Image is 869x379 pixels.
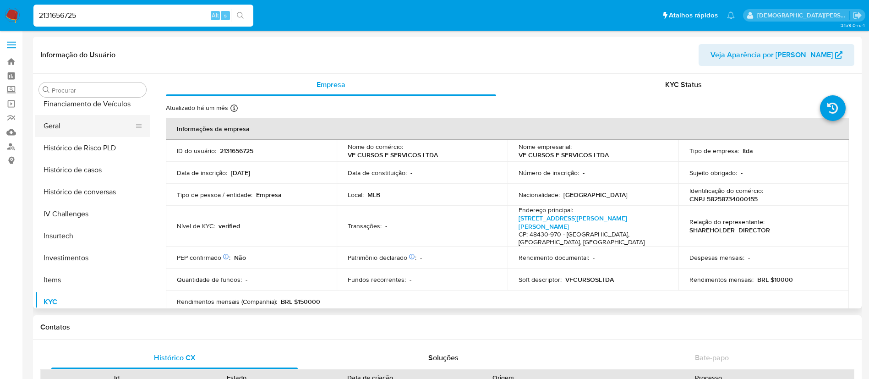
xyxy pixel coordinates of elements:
[35,159,150,181] button: Histórico de casos
[853,11,862,20] a: Sair
[35,115,142,137] button: Geral
[689,275,754,284] p: Rendimentos mensais :
[428,352,459,363] span: Soluções
[231,9,250,22] button: search-icon
[348,143,403,151] p: Nome do comércio :
[519,169,579,177] p: Número de inscrição :
[231,169,250,177] p: [DATE]
[219,222,240,230] p: verified
[593,253,595,262] p: -
[348,253,416,262] p: Patrimônio declarado :
[220,147,253,155] p: 2131656725
[224,11,227,20] span: s
[35,137,150,159] button: Histórico de Risco PLD
[519,275,562,284] p: Soft descriptor :
[52,86,142,94] input: Procurar
[689,226,770,234] p: SHAREHOLDER_DIRECTOR
[348,275,406,284] p: Fundos recorrentes :
[348,151,438,159] p: VF CURSOS E SERVICOS LTDA
[519,151,609,159] p: VF CURSOS E SERVICOS LTDA
[35,203,150,225] button: IV Challenges
[519,253,589,262] p: Rendimento documental :
[410,275,411,284] p: -
[727,11,735,19] a: Notificações
[177,147,216,155] p: ID do usuário :
[33,10,253,22] input: Pesquise usuários ou casos...
[665,79,702,90] span: KYC Status
[748,253,750,262] p: -
[35,291,150,313] button: KYC
[177,191,252,199] p: Tipo de pessoa / entidade :
[689,218,765,226] p: Relação do representante :
[35,181,150,203] button: Histórico de conversas
[563,191,628,199] p: [GEOGRAPHIC_DATA]
[669,11,718,20] span: Atalhos rápidos
[234,253,246,262] p: Não
[689,187,763,195] p: Identificação do comércio :
[711,44,833,66] span: Veja Aparência por [PERSON_NAME]
[348,222,382,230] p: Transações :
[519,191,560,199] p: Nacionalidade :
[35,93,150,115] button: Financiamento de Veículos
[166,118,849,140] th: Informações da empresa
[40,50,115,60] h1: Informação do Usuário
[177,169,227,177] p: Data de inscrição :
[519,206,573,214] p: Endereço principal :
[757,11,850,20] p: thais.asantos@mercadolivre.com
[177,222,215,230] p: Nível de KYC :
[35,225,150,247] button: Insurtech
[757,275,793,284] p: BRL $10000
[256,191,282,199] p: Empresa
[281,297,320,306] p: BRL $150000
[43,86,50,93] button: Procurar
[741,169,743,177] p: -
[212,11,219,20] span: Alt
[565,275,614,284] p: VFCURSOSLTDA
[583,169,585,177] p: -
[689,147,739,155] p: Tipo de empresa :
[35,247,150,269] button: Investimentos
[348,191,364,199] p: Local :
[519,214,627,231] a: [STREET_ADDRESS][PERSON_NAME][PERSON_NAME]
[519,231,664,247] h4: CP: 48430-970 - [GEOGRAPHIC_DATA], [GEOGRAPHIC_DATA], [GEOGRAPHIC_DATA]
[410,169,412,177] p: -
[317,79,345,90] span: Empresa
[177,253,230,262] p: PEP confirmado :
[348,169,407,177] p: Data de constituição :
[689,253,744,262] p: Despesas mensais :
[695,352,729,363] span: Bate-papo
[743,147,753,155] p: ltda
[35,269,150,291] button: Items
[40,323,854,332] h1: Contatos
[177,275,242,284] p: Quantidade de fundos :
[420,253,422,262] p: -
[385,222,387,230] p: -
[367,191,380,199] p: MLB
[689,169,737,177] p: Sujeito obrigado :
[177,297,277,306] p: Rendimentos mensais (Companhia) :
[699,44,854,66] button: Veja Aparência por [PERSON_NAME]
[519,143,572,151] p: Nome empresarial :
[154,352,196,363] span: Histórico CX
[689,195,758,203] p: CNPJ 58258734000155
[246,275,247,284] p: -
[166,104,228,112] p: Atualizado há um mês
